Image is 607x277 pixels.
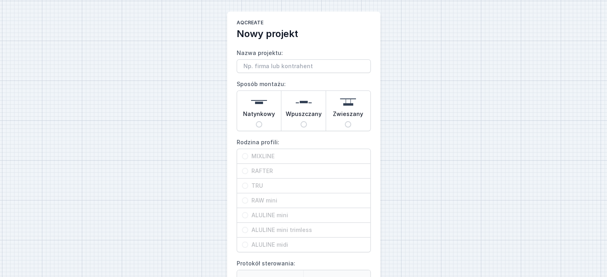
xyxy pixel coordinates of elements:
span: Zwieszany [333,110,363,121]
label: Rodzina profili: [237,136,371,252]
label: Sposób montażu: [237,78,371,131]
h2: Nowy projekt [237,28,371,40]
img: recessed.svg [296,94,312,110]
span: Natynkowy [243,110,275,121]
h1: AQcreate [237,20,371,28]
input: Zwieszany [345,121,351,128]
img: suspended.svg [340,94,356,110]
label: Nazwa projektu: [237,47,371,73]
span: Wpuszczany [286,110,322,121]
input: Wpuszczany [301,121,307,128]
input: Natynkowy [256,121,262,128]
input: Nazwa projektu: [237,59,371,73]
img: surface.svg [251,94,267,110]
